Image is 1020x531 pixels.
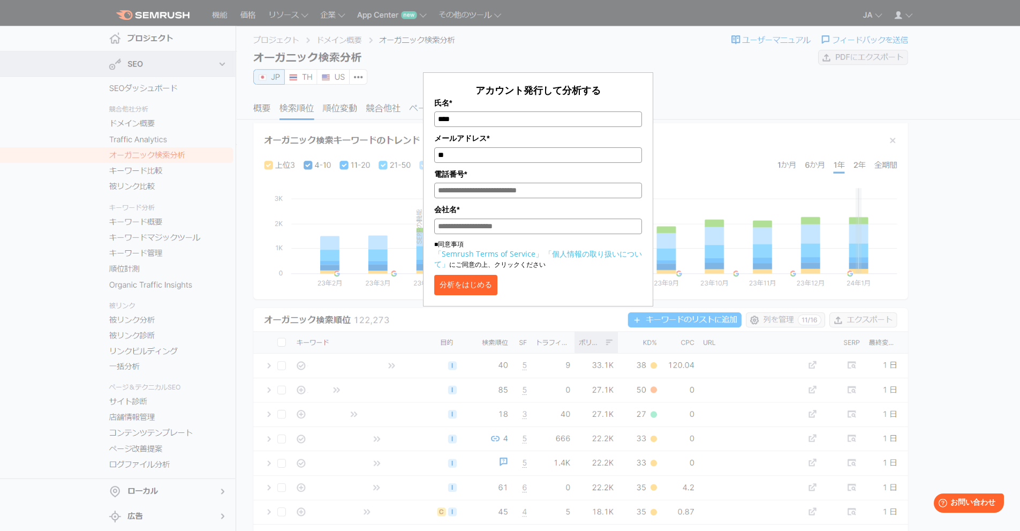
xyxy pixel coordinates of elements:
[925,489,1008,519] iframe: Help widget launcher
[434,168,642,180] label: 電話番号*
[434,249,543,259] a: 「Semrush Terms of Service」
[434,240,642,270] p: ■同意事項 にご同意の上、クリックください
[434,275,497,295] button: 分析をはじめる
[475,84,601,96] span: アカウント発行して分析する
[434,249,642,269] a: 「個人情報の取り扱いについて」
[434,132,642,144] label: メールアドレス*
